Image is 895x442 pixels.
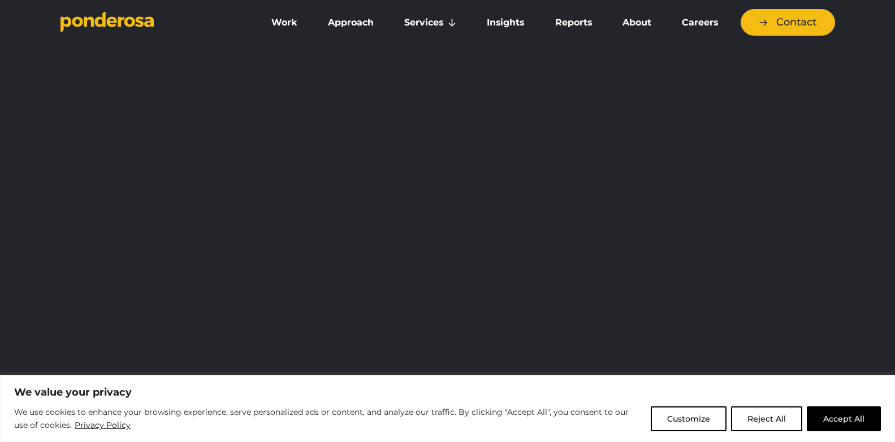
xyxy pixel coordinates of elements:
[542,11,605,35] a: Reports
[609,11,664,35] a: About
[651,406,727,431] button: Customize
[14,406,642,432] p: We use cookies to enhance your browsing experience, serve personalized ads or content, and analyz...
[474,11,537,35] a: Insights
[669,11,731,35] a: Careers
[74,418,131,432] a: Privacy Policy
[391,11,469,35] a: Services
[60,11,241,34] a: Go to homepage
[741,9,835,36] a: Contact
[807,406,881,431] button: Accept All
[258,11,310,35] a: Work
[14,385,881,399] p: We value your privacy
[731,406,802,431] button: Reject All
[315,11,387,35] a: Approach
